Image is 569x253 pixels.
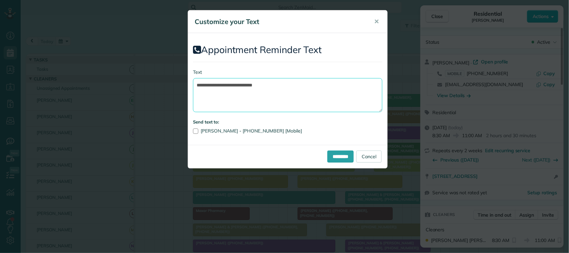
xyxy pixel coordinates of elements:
h2: Appointment Reminder Text [193,45,382,55]
span: ✕ [374,18,379,25]
strong: Send text to: [193,119,219,124]
h5: Customize your Text [195,17,365,26]
span: [PERSON_NAME] - [PHONE_NUMBER] [Mobile] [201,128,302,134]
a: Cancel [356,151,382,163]
label: Text [193,69,382,75]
